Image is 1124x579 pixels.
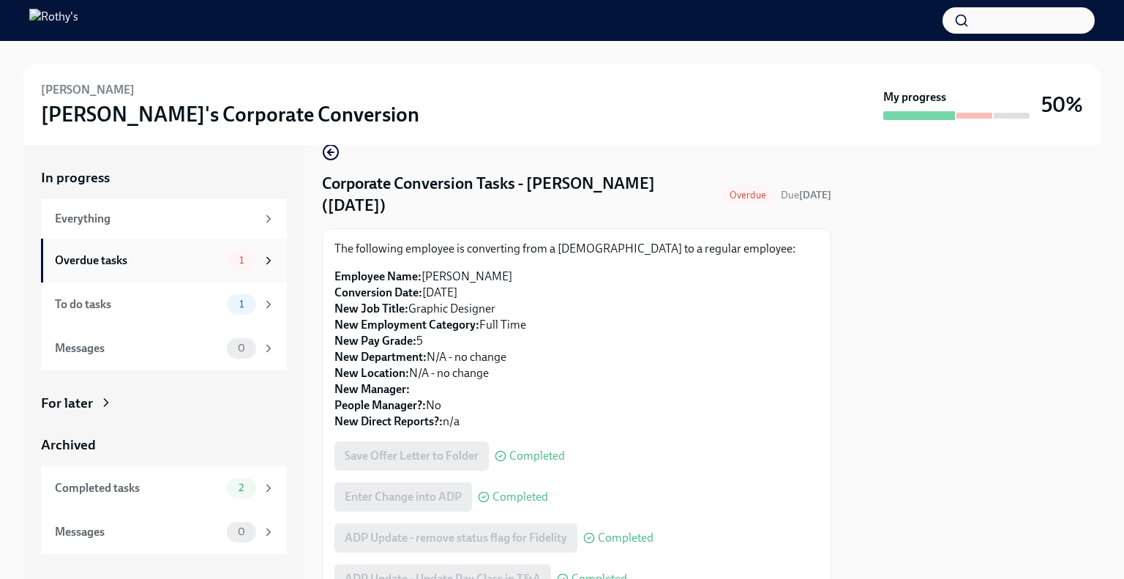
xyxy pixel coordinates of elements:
[334,269,819,430] p: [PERSON_NAME] [DATE] Graphic Designer Full Time 5 N/A - no change N/A - no change No n/a
[334,398,426,412] strong: People Manager?:
[721,190,775,201] span: Overdue
[229,343,254,354] span: 0
[334,334,416,348] strong: New Pay Grade:
[334,302,408,315] strong: New Job Title:
[41,466,287,510] a: Completed tasks2
[55,524,221,540] div: Messages
[41,394,287,413] a: For later
[55,253,221,269] div: Overdue tasks
[334,414,443,428] strong: New Direct Reports?:
[230,482,252,493] span: 2
[322,173,715,217] h4: Corporate Conversion Tasks - [PERSON_NAME] ([DATE])
[41,436,287,455] a: Archived
[334,241,819,257] p: The following employee is converting from a [DEMOGRAPHIC_DATA] to a regular employee:
[41,82,135,98] h6: [PERSON_NAME]
[334,318,479,332] strong: New Employment Category:
[231,255,252,266] span: 1
[41,326,287,370] a: Messages0
[334,285,422,299] strong: Conversion Date:
[883,89,946,105] strong: My progress
[334,350,427,364] strong: New Department:
[29,9,78,32] img: Rothy's
[41,168,287,187] a: In progress
[41,101,419,127] h3: [PERSON_NAME]'s Corporate Conversion
[334,382,410,396] strong: New Manager:
[41,510,287,554] a: Messages0
[55,340,221,356] div: Messages
[41,394,93,413] div: For later
[334,269,421,283] strong: Employee Name:
[492,491,548,503] span: Completed
[55,211,256,227] div: Everything
[781,189,831,201] span: Due
[509,450,565,462] span: Completed
[41,239,287,283] a: Overdue tasks1
[41,283,287,326] a: To do tasks1
[799,189,831,201] strong: [DATE]
[781,188,831,202] span: September 29th, 2025 09:00
[598,532,653,544] span: Completed
[41,199,287,239] a: Everything
[1041,91,1083,118] h3: 50%
[55,480,221,496] div: Completed tasks
[334,366,409,380] strong: New Location:
[229,526,254,537] span: 0
[231,299,252,310] span: 1
[55,296,221,313] div: To do tasks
